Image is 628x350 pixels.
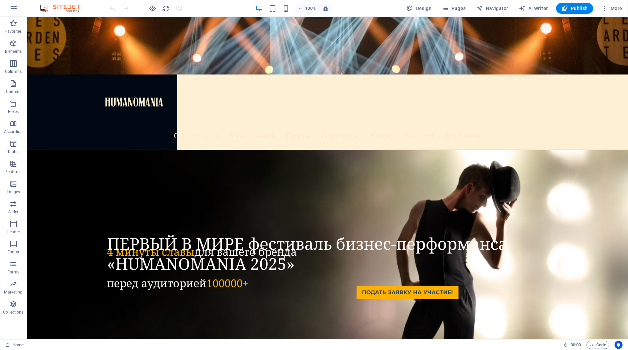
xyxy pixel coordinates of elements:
div: Design (Ctrl+Alt+Y) [404,3,434,14]
a: Click to cancel selection. Double-click to open Pages [5,341,24,349]
p: Accordion [4,129,23,134]
i: Reload page [162,5,170,12]
p: Elements [5,49,22,54]
span: 00 00 [571,341,581,349]
button: Click here to leave preview mode and continue editing [149,4,157,12]
span: AI Writer [519,5,548,12]
p: Tables [7,149,19,154]
span: : [575,342,576,347]
span: More [601,5,622,12]
button: Usercentrics [615,341,623,349]
button: AI Writer [516,3,551,14]
p: Favorites [5,29,22,34]
p: Columns [5,69,22,74]
button: 100% [295,4,319,12]
p: Images [7,189,20,195]
p: Collections [3,310,23,315]
button: Design [404,3,434,14]
span: Navigator [477,5,508,12]
p: Header [7,229,20,235]
button: Navigator [474,3,511,14]
span: Pages [442,5,466,12]
p: Footer [7,249,19,255]
p: Boxes [8,109,19,114]
button: Publish [556,3,593,14]
p: Marketing [4,289,22,295]
button: More [599,3,625,14]
span: Publish [561,5,588,12]
button: Code [587,341,609,349]
h6: 100% [305,4,316,12]
p: Features [5,169,21,174]
span: Design [407,5,432,12]
h6: Session time [563,341,581,349]
p: Content [6,89,21,94]
img: Editor Logo [38,4,89,12]
span: Code [590,341,606,349]
p: Forms [7,269,19,275]
button: Pages [439,3,468,14]
p: Slider [8,209,19,215]
i: On resize automatically adjust zoom level to fit chosen device. [323,5,329,11]
button: reload [162,4,170,12]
